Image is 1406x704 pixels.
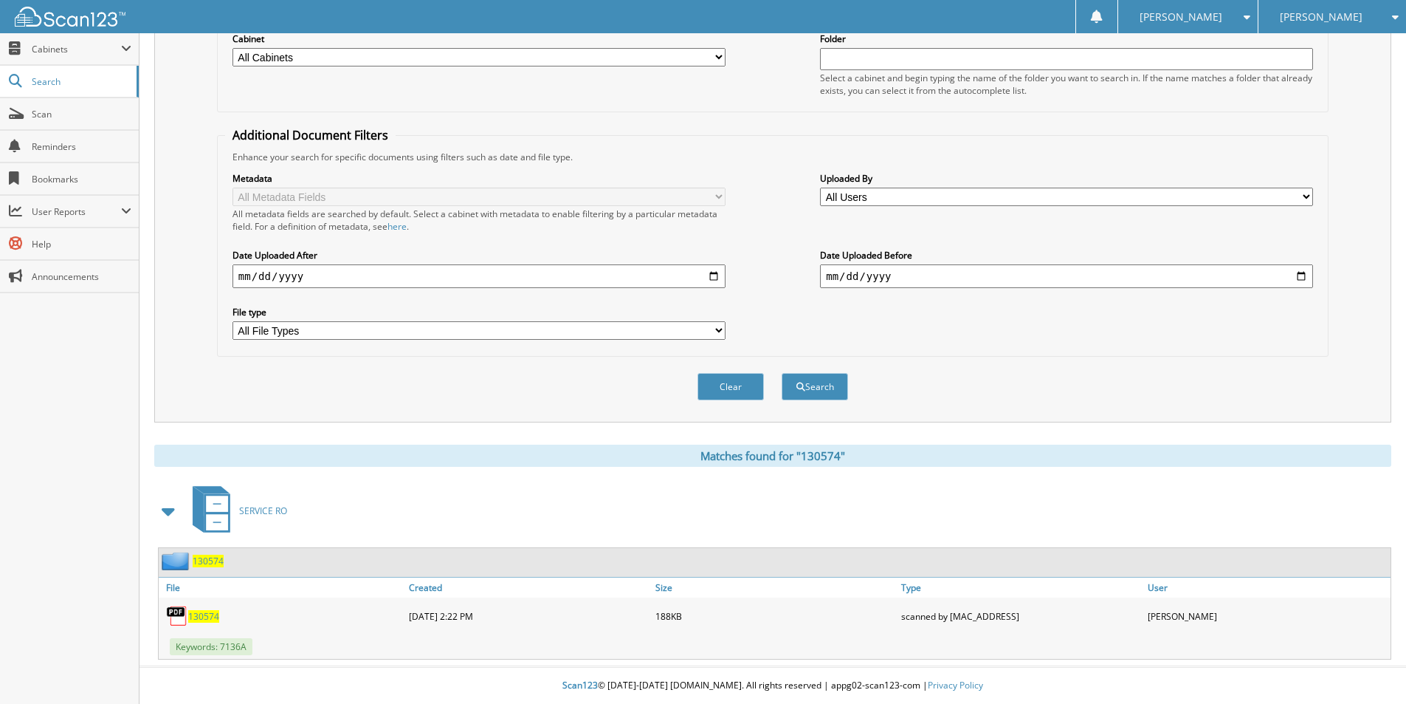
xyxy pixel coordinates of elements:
iframe: Chat Widget [1332,633,1406,704]
a: 130574 [188,610,219,623]
a: Type [897,578,1144,598]
label: Date Uploaded Before [820,249,1313,262]
a: SERVICE RO [184,482,287,540]
label: Date Uploaded After [232,249,726,262]
span: SERVICE RO [239,505,287,517]
div: scanned by [MAC_ADDRESS] [897,601,1144,631]
img: PDF.png [166,605,188,627]
button: Search [782,373,848,400]
span: User Reports [32,205,121,218]
div: 188KB [652,601,898,631]
span: Announcements [32,270,131,283]
input: start [232,264,726,288]
a: Privacy Policy [928,679,983,691]
div: [PERSON_NAME] [1144,601,1391,631]
input: end [820,264,1313,288]
a: Created [405,578,652,598]
img: scan123-logo-white.svg [15,7,125,27]
a: User [1144,578,1391,598]
span: Scan [32,108,131,120]
a: 130574 [193,555,224,567]
label: File type [232,306,726,318]
a: here [387,220,407,233]
span: Cabinets [32,43,121,55]
span: [PERSON_NAME] [1140,13,1222,21]
legend: Additional Document Filters [225,127,396,143]
span: Keywords: 7136A [170,638,252,655]
div: All metadata fields are searched by default. Select a cabinet with metadata to enable filtering b... [232,208,726,233]
span: Help [32,238,131,250]
div: Enhance your search for specific documents using filters such as date and file type. [225,151,1320,163]
span: Reminders [32,140,131,153]
div: Select a cabinet and begin typing the name of the folder you want to search in. If the name match... [820,72,1313,97]
span: Search [32,75,129,88]
a: File [159,578,405,598]
span: Scan123 [562,679,598,691]
label: Folder [820,33,1313,45]
div: Matches found for "130574" [154,445,1391,467]
a: Size [652,578,898,598]
img: folder2.png [162,552,193,570]
span: Bookmarks [32,173,131,185]
button: Clear [697,373,764,400]
label: Uploaded By [820,172,1313,185]
span: [PERSON_NAME] [1280,13,1362,21]
label: Cabinet [232,33,726,45]
label: Metadata [232,172,726,185]
div: [DATE] 2:22 PM [405,601,652,631]
div: © [DATE]-[DATE] [DOMAIN_NAME]. All rights reserved | appg02-scan123-com | [139,668,1406,704]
